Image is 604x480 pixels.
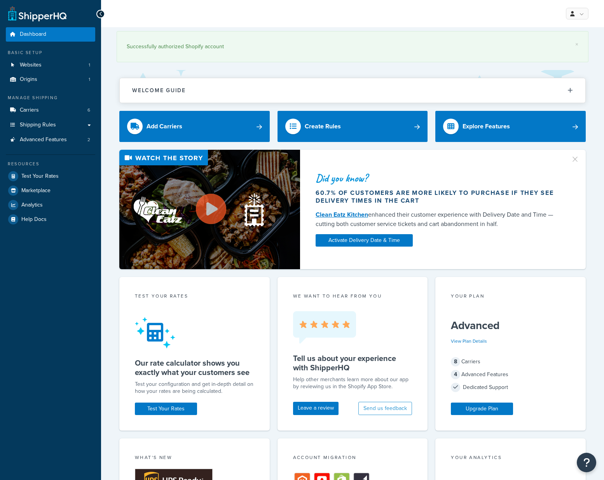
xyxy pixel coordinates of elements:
[6,212,95,226] a: Help Docs
[451,369,570,380] div: Advanced Features
[316,189,561,205] div: 60.7% of customers are more likely to purchase if they see delivery times in the cart
[316,173,561,184] div: Did you know?
[127,41,578,52] div: Successfully authorized Shopify account
[278,111,428,142] a: Create Rules
[305,121,341,132] div: Create Rules
[20,62,42,68] span: Websites
[119,111,270,142] a: Add Carriers
[135,358,254,377] h5: Our rate calculator shows you exactly what your customers see
[451,370,460,379] span: 4
[435,111,586,142] a: Explore Features
[451,357,460,366] span: 8
[20,31,46,38] span: Dashboard
[6,133,95,147] a: Advanced Features2
[20,122,56,128] span: Shipping Rules
[358,402,412,415] button: Send us feedback
[451,338,487,345] a: View Plan Details
[6,133,95,147] li: Advanced Features
[20,76,37,83] span: Origins
[6,103,95,117] li: Carriers
[6,169,95,183] a: Test Your Rates
[89,62,90,68] span: 1
[451,356,570,367] div: Carriers
[451,293,570,301] div: Your Plan
[6,49,95,56] div: Basic Setup
[21,173,59,180] span: Test Your Rates
[293,454,412,463] div: Account Migration
[293,293,412,300] p: we want to hear from you
[147,121,182,132] div: Add Carriers
[293,376,412,390] p: Help other merchants learn more about our app by reviewing us in the Shopify App Store.
[577,453,596,472] button: Open Resource Center
[451,454,570,463] div: Your Analytics
[87,107,90,114] span: 6
[21,202,43,208] span: Analytics
[20,137,67,143] span: Advanced Features
[575,41,578,47] a: ×
[132,88,186,93] h2: Welcome Guide
[293,354,412,372] h5: Tell us about your experience with ShipperHQ
[21,216,47,223] span: Help Docs
[135,381,254,395] div: Test your configuration and get in-depth detail on how your rates are being calculated.
[119,150,300,269] img: Video thumbnail
[316,234,413,247] a: Activate Delivery Date & Time
[6,72,95,87] li: Origins
[6,161,95,167] div: Resources
[6,58,95,72] li: Websites
[20,107,39,114] span: Carriers
[451,382,570,393] div: Dedicated Support
[293,402,339,415] a: Leave a review
[6,95,95,101] div: Manage Shipping
[89,76,90,83] span: 1
[135,454,254,463] div: What's New
[6,103,95,117] a: Carriers6
[120,78,585,103] button: Welcome Guide
[6,58,95,72] a: Websites1
[6,72,95,87] a: Origins1
[316,210,561,229] div: enhanced their customer experience with Delivery Date and Time — cutting both customer service ti...
[21,187,51,194] span: Marketplace
[135,293,254,301] div: Test your rates
[6,27,95,42] a: Dashboard
[6,118,95,132] a: Shipping Rules
[135,403,197,415] a: Test Your Rates
[451,403,513,415] a: Upgrade Plan
[6,198,95,212] a: Analytics
[451,319,570,332] h5: Advanced
[316,210,368,219] a: Clean Eatz Kitchen
[463,121,510,132] div: Explore Features
[87,137,90,143] span: 2
[6,184,95,198] a: Marketplace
